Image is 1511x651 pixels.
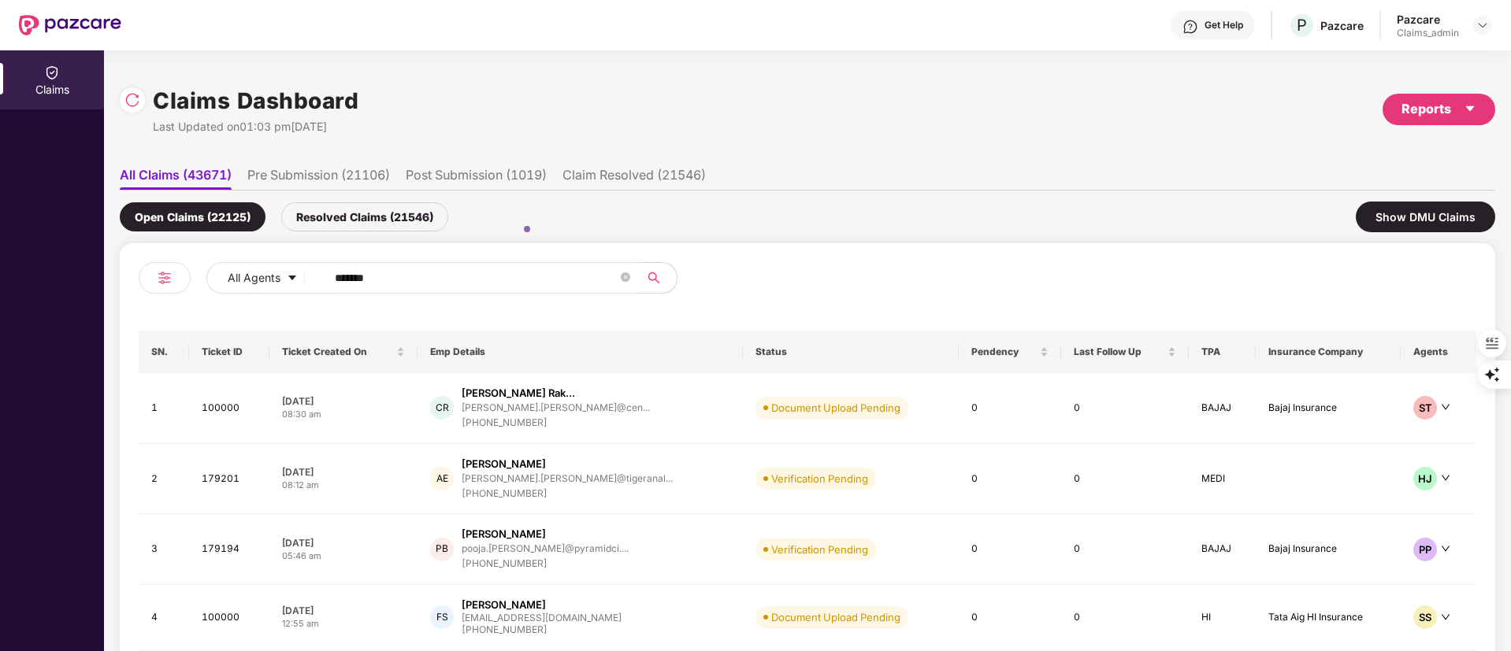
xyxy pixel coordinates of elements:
div: CR [430,396,454,420]
td: 0 [959,585,1061,651]
th: Insurance Company [1256,331,1401,373]
span: Last Follow Up [1074,346,1164,358]
div: [PHONE_NUMBER] [462,416,650,431]
li: Claim Resolved (21546) [562,167,706,190]
td: 0 [1061,585,1188,651]
th: Last Follow Up [1061,331,1188,373]
div: Last Updated on 01:03 pm[DATE] [153,118,358,135]
div: 12:55 am [282,617,405,631]
div: [PERSON_NAME].[PERSON_NAME]@cen... [462,402,650,412]
img: svg+xml;base64,PHN2ZyBpZD0iRHJvcGRvd24tMzJ4MzIiIHhtbG5zPSJodHRwOi8vd3d3LnczLm9yZy8yMDAwL3N2ZyIgd2... [1476,19,1489,31]
div: HJ [1413,467,1437,490]
td: 0 [959,514,1061,585]
div: Document Upload Pending [771,609,900,625]
span: search [638,272,669,284]
th: SN. [139,331,189,373]
div: Claims_admin [1397,27,1459,39]
img: svg+xml;base64,PHN2ZyBpZD0iUmVsb2FkLTMyeDMyIiB4bWxucz0iaHR0cDovL3d3dy53My5vcmcvMjAwMC9zdmciIHdpZH... [124,92,140,108]
td: 1 [139,373,189,444]
div: SS [1413,605,1437,629]
span: down [1441,544,1450,553]
td: Bajaj Insurance [1256,514,1401,585]
img: New Pazcare Logo [19,15,121,35]
td: 3 [139,514,189,585]
div: [EMAIL_ADDRESS][DOMAIN_NAME] [462,612,622,623]
div: [DATE] [282,465,405,479]
li: Pre Submission (21106) [247,167,390,190]
div: ST [1413,396,1437,420]
div: Reports [1401,99,1476,119]
div: PP [1413,538,1437,561]
td: 179194 [189,514,269,585]
span: down [1441,612,1450,622]
span: Pendency [971,346,1037,358]
td: 179201 [189,444,269,515]
div: Document Upload Pending [771,400,900,416]
span: down [1441,473,1450,483]
div: [DATE] [282,604,405,617]
div: [PERSON_NAME] Rak... [462,386,575,401]
h1: Claims Dashboard [153,83,358,118]
img: svg+xml;base64,PHN2ZyBpZD0iQ2xhaW0iIHhtbG5zPSJodHRwOi8vd3d3LnczLm9yZy8yMDAwL3N2ZyIgd2lkdGg9IjIwIi... [44,65,60,80]
td: 2 [139,444,189,515]
div: Open Claims (22125) [120,202,265,231]
img: svg+xml;base64,PHN2ZyB4bWxucz0iaHR0cDovL3d3dy53My5vcmcvMjAwMC9zdmciIHdpZHRoPSIyNCIgaGVpZ2h0PSIyNC... [155,268,174,287]
div: [DATE] [282,394,405,408]
td: HI [1189,585,1256,651]
div: PB [430,538,454,561]
div: Pazcare [1320,18,1364,33]
th: Ticket ID [189,331,269,373]
img: svg+xml;base64,PHN2ZyBpZD0iSGVscC0zMngzMiIgeG1sbnM9Imh0dHA6Ly93d3cudzMub3JnLzIwMDAvc3ZnIiB3aWR0aD... [1182,19,1198,35]
div: Verification Pending [771,471,868,486]
td: 0 [1061,514,1188,585]
div: [PHONE_NUMBER] [462,557,629,571]
div: [DATE] [282,536,405,549]
td: 0 [1061,444,1188,515]
th: Ticket Created On [269,331,418,373]
div: [PERSON_NAME] [462,457,546,472]
th: Status [743,331,959,373]
div: [PERSON_NAME] [462,527,546,542]
td: Bajaj Insurance [1256,373,1401,444]
div: Show DMU Claims [1356,202,1495,232]
div: 05:46 am [282,549,405,563]
span: All Agents [228,269,280,287]
div: Get Help [1205,19,1243,31]
td: BAJAJ [1189,373,1256,444]
span: P [1297,16,1307,35]
div: [PERSON_NAME].[PERSON_NAME]@tigeranal... [462,473,673,483]
td: 0 [1061,373,1188,444]
span: Ticket Created On [282,346,393,358]
td: 100000 [189,373,269,444]
div: Resolved Claims (21546) [281,202,448,231]
th: Agents [1401,331,1476,373]
td: 100000 [189,585,269,651]
td: MEDI [1189,444,1256,515]
div: [PHONE_NUMBER] [462,623,622,638]
span: down [1441,402,1450,412]
li: All Claims (43671) [120,167,232,190]
div: Verification Pending [771,542,868,557]
li: Post Submission (1019) [406,167,547,190]
div: FS [430,605,454,629]
div: 08:30 am [282,408,405,421]
th: Emp Details [418,331,743,373]
td: 0 [959,373,1061,444]
td: Tata Aig HI Insurance [1256,585,1401,651]
button: All Agentscaret-down [206,262,332,294]
div: pooja.[PERSON_NAME]@pyramidci.... [462,543,629,553]
span: close-circle [621,272,630,282]
th: TPA [1189,331,1256,373]
span: caret-down [287,272,298,285]
div: Pazcare [1397,12,1459,27]
td: 0 [959,444,1061,515]
span: caret-down [1464,102,1476,115]
td: 4 [139,585,189,651]
button: search [638,262,678,294]
div: [PERSON_NAME] [462,597,546,612]
span: close-circle [621,271,630,286]
div: [PHONE_NUMBER] [462,486,673,501]
td: BAJAJ [1189,514,1256,585]
div: AE [430,467,454,490]
th: Pendency [959,331,1061,373]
